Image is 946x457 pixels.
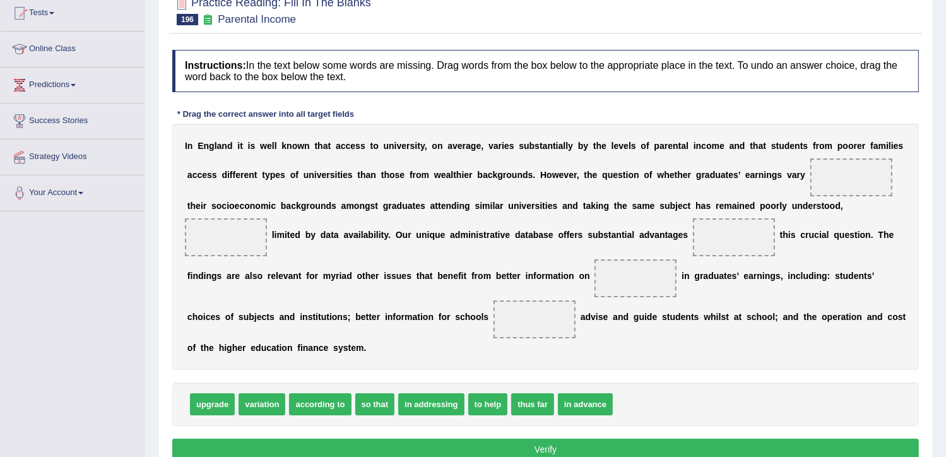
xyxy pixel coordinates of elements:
[270,170,276,180] b: p
[712,141,719,151] b: m
[721,170,726,180] b: a
[196,201,201,211] b: e
[330,170,335,180] b: s
[203,201,206,211] b: r
[891,141,894,151] b: i
[614,141,619,151] b: e
[706,141,712,151] b: o
[244,170,249,180] b: e
[578,141,584,151] b: b
[481,141,483,151] b: ,
[265,170,270,180] b: y
[683,170,688,180] b: e
[212,170,217,180] b: s
[497,170,503,180] b: g
[624,141,629,151] b: e
[665,141,668,151] b: r
[719,141,724,151] b: e
[854,141,857,151] b: r
[197,170,202,180] b: c
[759,170,764,180] b: n
[696,141,702,151] b: n
[337,170,340,180] b: t
[629,141,631,151] b: l
[889,141,891,151] b: l
[750,141,753,151] b: t
[524,141,529,151] b: u
[326,201,332,211] b: d
[583,141,588,151] b: y
[734,141,740,151] b: n
[255,201,261,211] b: o
[488,170,493,180] b: c
[649,170,653,180] b: f
[394,141,397,151] b: i
[837,141,843,151] b: p
[559,141,564,151] b: a
[187,141,193,151] b: n
[843,141,849,151] b: o
[340,170,343,180] b: i
[227,201,229,211] b: i
[664,170,670,180] b: h
[260,141,267,151] b: w
[726,170,729,180] b: t
[248,141,251,151] b: i
[678,141,682,151] b: t
[328,141,331,151] b: t
[437,141,443,151] b: n
[623,170,626,180] b: t
[222,170,227,180] b: d
[1,32,145,63] a: Online Class
[764,170,766,180] b: i
[354,201,360,211] b: o
[535,141,540,151] b: s
[563,141,565,151] b: l
[1,139,145,171] a: Strategy Videos
[596,141,602,151] b: h
[249,170,254,180] b: n
[172,108,359,120] div: * Drag the correct answer into all target fields
[366,170,371,180] b: a
[348,170,353,180] b: s
[350,141,355,151] b: e
[523,170,528,180] b: d
[512,170,517,180] b: u
[218,13,296,25] small: Parental Income
[304,170,309,180] b: u
[389,170,395,180] b: o
[413,170,416,180] b: r
[343,170,348,180] b: e
[397,141,402,151] b: v
[848,141,854,151] b: o
[1,104,145,135] a: Success Stories
[434,170,441,180] b: w
[646,141,649,151] b: f
[291,201,296,211] b: c
[797,170,800,180] b: r
[688,170,691,180] b: r
[360,141,365,151] b: s
[292,141,298,151] b: o
[267,141,272,151] b: e
[634,170,639,180] b: n
[204,141,210,151] b: n
[584,170,587,180] b: t
[564,170,569,180] b: v
[315,201,321,211] b: u
[230,170,233,180] b: f
[509,141,514,151] b: s
[779,141,784,151] b: u
[548,141,553,151] b: n
[268,201,271,211] b: i
[462,170,464,180] b: i
[177,14,198,25] span: 196
[317,141,323,151] b: h
[410,141,415,151] b: s
[290,170,296,180] b: o
[370,141,374,151] b: t
[401,141,406,151] b: e
[612,141,614,151] b: l
[216,201,222,211] b: o
[209,141,215,151] b: g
